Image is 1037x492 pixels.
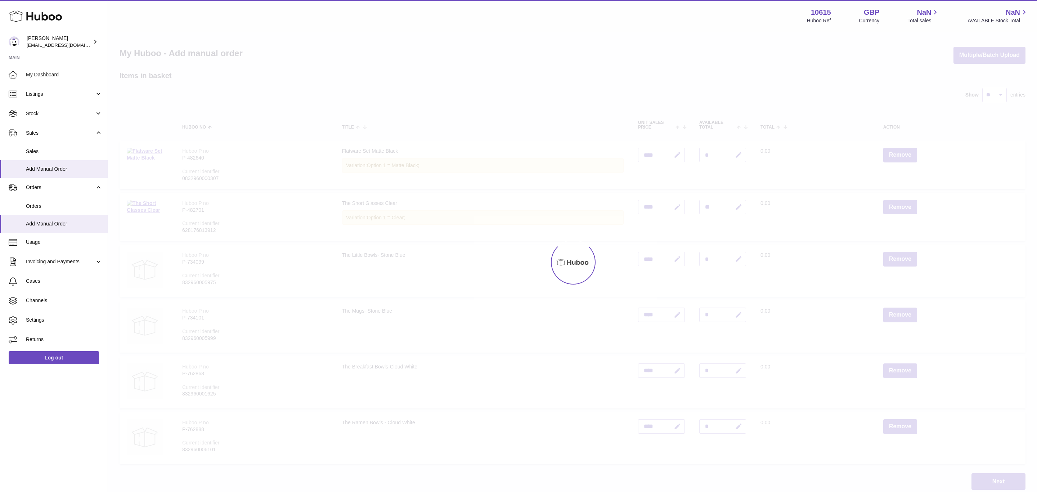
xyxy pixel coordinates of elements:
[26,148,102,155] span: Sales
[917,8,931,17] span: NaN
[26,297,102,304] span: Channels
[907,8,939,24] a: NaN Total sales
[26,258,95,265] span: Invoicing and Payments
[26,110,95,117] span: Stock
[26,71,102,78] span: My Dashboard
[9,351,99,364] a: Log out
[26,336,102,343] span: Returns
[864,8,879,17] strong: GBP
[27,42,106,48] span: [EMAIL_ADDRESS][DOMAIN_NAME]
[27,35,91,49] div: [PERSON_NAME]
[859,17,880,24] div: Currency
[9,36,19,47] img: internalAdmin-10615@internal.huboo.com
[26,317,102,323] span: Settings
[26,220,102,227] span: Add Manual Order
[26,203,102,210] span: Orders
[26,184,95,191] span: Orders
[807,17,831,24] div: Huboo Ref
[26,91,95,98] span: Listings
[968,8,1028,24] a: NaN AVAILABLE Stock Total
[1006,8,1020,17] span: NaN
[26,166,102,173] span: Add Manual Order
[26,278,102,285] span: Cases
[26,239,102,246] span: Usage
[811,8,831,17] strong: 10615
[26,130,95,137] span: Sales
[907,17,939,24] span: Total sales
[968,17,1028,24] span: AVAILABLE Stock Total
